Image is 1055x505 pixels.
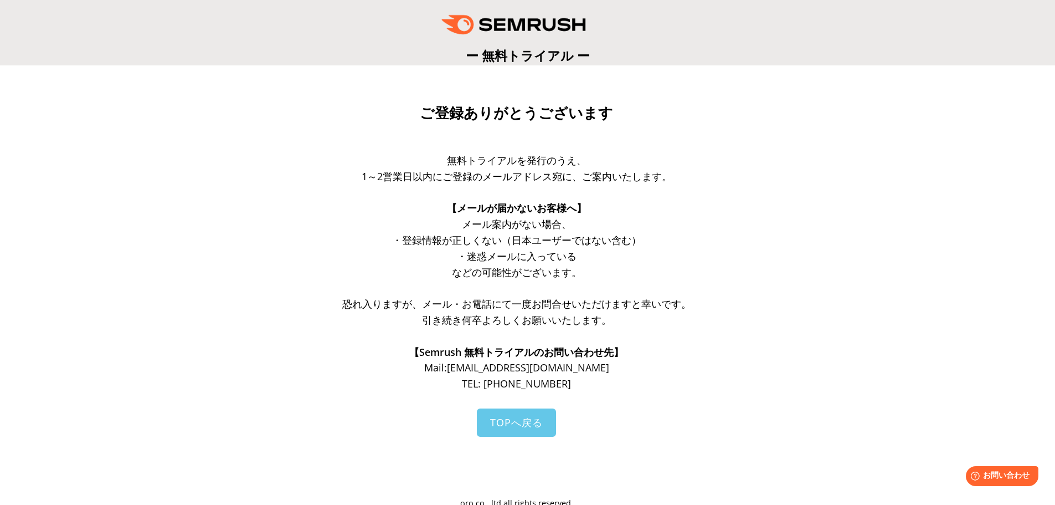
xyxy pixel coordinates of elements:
[424,361,609,374] span: Mail: [EMAIL_ADDRESS][DOMAIN_NAME]
[447,201,586,215] span: 【メールが届かないお客様へ】
[420,105,613,121] span: ご登録ありがとうございます
[490,416,543,429] span: TOPへ戻る
[342,297,691,310] span: 恐れ入りますが、メール・お電話にて一度お問合せいただけますと幸いです。
[462,217,572,231] span: メール案内がない場合、
[452,266,581,279] span: などの可能性がございます。
[457,249,577,263] span: ・迷惑メールに入っている
[447,154,586,167] span: 無料トライアルを発行のうえ、
[422,313,611,327] span: 引き続き何卒よろしくお願いいたします。
[392,233,641,247] span: ・登録情報が正しくない（日本ユーザーではない含む）
[409,345,624,359] span: 【Semrush 無料トライアルのお問い合わせ先】
[466,47,590,64] span: ー 無料トライアル ー
[477,409,556,437] a: TOPへ戻る
[362,170,672,183] span: 1～2営業日以内にご登録のメールアドレス宛に、ご案内いたします。
[462,377,571,390] span: TEL: [PHONE_NUMBER]
[956,462,1043,493] iframe: Help widget launcher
